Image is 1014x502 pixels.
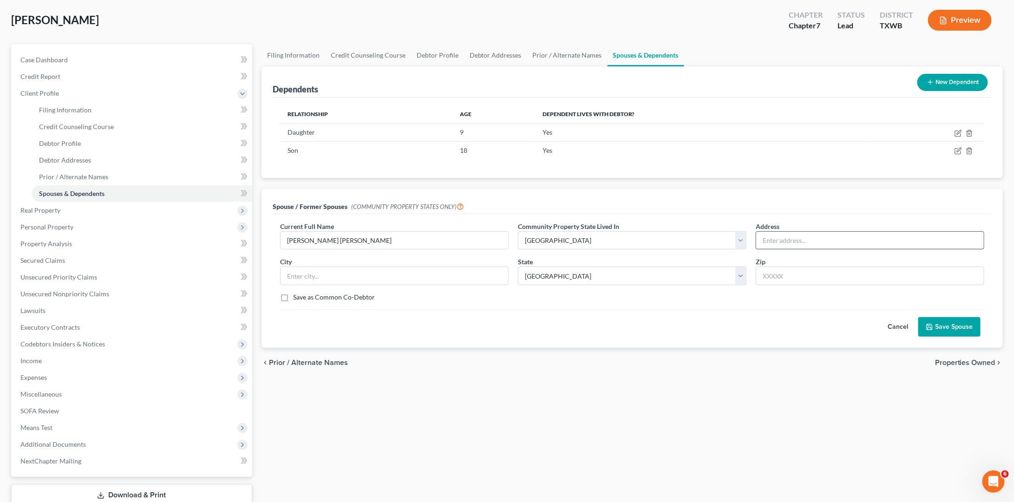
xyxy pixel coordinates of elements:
a: Unsecured Nonpriority Claims [13,286,252,302]
span: Property Analysis [20,240,72,248]
a: Spouses & Dependents [32,185,252,202]
span: Executory Contracts [20,323,80,331]
label: Zip [756,257,765,267]
span: (COMMUNITY PROPERTY STATES ONLY) [351,203,464,210]
span: Filing Information [39,106,92,114]
div: Status [837,10,865,20]
span: Miscellaneous [20,390,62,398]
a: Debtor Addresses [464,44,527,66]
a: Lawsuits [13,302,252,319]
span: Additional Documents [20,440,86,448]
div: Lead [837,20,865,31]
a: NextChapter Mailing [13,453,252,469]
button: Save Spouse [918,317,981,337]
span: Spouses & Dependents [39,189,105,197]
td: 9 [452,124,535,141]
span: Means Test [20,424,52,431]
span: Unsecured Nonpriority Claims [20,290,109,298]
button: chevron_left Prior / Alternate Names [262,359,348,366]
th: Age [452,105,535,124]
span: Real Property [20,206,60,214]
div: Chapter [789,20,823,31]
span: Lawsuits [20,306,46,314]
th: Relationship [280,105,452,124]
span: 6 [1001,470,1009,478]
label: Save as Common Co-Debtor [293,293,375,302]
span: 7 [816,21,820,30]
a: Spouses & Dependents [608,44,684,66]
a: Unsecured Priority Claims [13,269,252,286]
label: Address [756,222,779,231]
span: Prior / Alternate Names [39,173,108,181]
input: Enter name... [281,232,508,249]
i: chevron_right [995,359,1003,366]
a: Debtor Addresses [32,152,252,169]
a: Prior / Alternate Names [527,44,608,66]
span: Case Dashboard [20,56,68,64]
a: Debtor Profile [411,44,464,66]
span: Prior / Alternate Names [269,359,348,366]
span: Debtor Profile [39,139,81,147]
button: Cancel [877,318,918,336]
a: Debtor Profile [32,135,252,152]
span: Current Full Name [280,222,334,230]
span: Client Profile [20,89,59,97]
td: Yes [535,142,869,159]
label: City [280,257,292,267]
th: Dependent lives with debtor? [535,105,869,124]
label: State [518,257,533,267]
button: Properties Owned chevron_right [935,359,1003,366]
span: [PERSON_NAME] [11,13,99,26]
span: Secured Claims [20,256,65,264]
span: Spouse / Former Spouses [273,202,347,210]
span: Debtor Addresses [39,156,91,164]
a: Credit Counseling Course [325,44,411,66]
span: Community Property State Lived In [518,222,619,230]
a: Executory Contracts [13,319,252,336]
a: Prior / Alternate Names [32,169,252,185]
a: Credit Report [13,68,252,85]
td: Yes [535,124,869,141]
span: Unsecured Priority Claims [20,273,97,281]
span: NextChapter Mailing [20,457,81,465]
input: Enter city... [281,267,508,285]
div: Chapter [789,10,823,20]
span: Expenses [20,373,47,381]
span: SOFA Review [20,407,59,415]
span: Codebtors Insiders & Notices [20,340,105,348]
div: District [880,10,913,20]
div: Dependents [273,84,318,95]
a: Filing Information [262,44,325,66]
iframe: Intercom live chat [982,470,1005,493]
button: New Dependent [917,74,988,91]
td: Son [280,142,452,159]
div: TXWB [880,20,913,31]
span: Credit Counseling Course [39,123,114,130]
a: Property Analysis [13,235,252,252]
a: Case Dashboard [13,52,252,68]
span: Personal Property [20,223,73,231]
td: Daughter [280,124,452,141]
td: 18 [452,142,535,159]
input: Enter address... [756,232,984,249]
input: XXXXX [756,267,984,285]
i: chevron_left [262,359,269,366]
button: Preview [928,10,992,31]
span: Credit Report [20,72,60,80]
a: Filing Information [32,102,252,118]
span: Properties Owned [935,359,995,366]
span: Income [20,357,42,365]
a: Credit Counseling Course [32,118,252,135]
a: SOFA Review [13,403,252,419]
a: Secured Claims [13,252,252,269]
